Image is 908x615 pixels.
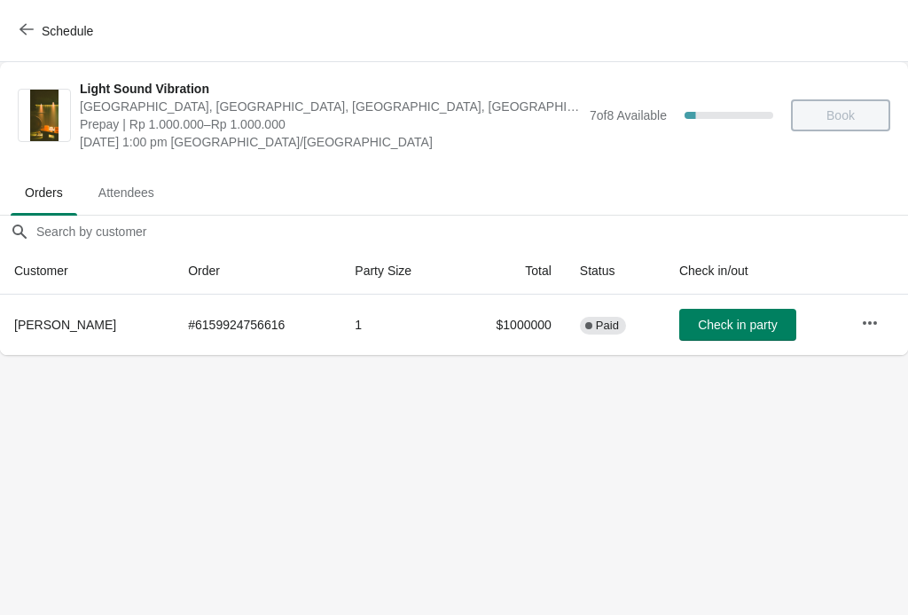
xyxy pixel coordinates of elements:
[14,318,116,332] span: [PERSON_NAME]
[84,177,168,209] span: Attendees
[80,115,581,133] span: Prepay | Rp 1.000.000–Rp 1.000.000
[454,295,566,355] td: $1000000
[174,248,340,295] th: Order
[30,90,59,141] img: Light Sound Vibration
[679,309,796,341] button: Check in party
[566,248,665,295] th: Status
[340,248,454,295] th: Party Size
[80,98,581,115] span: [GEOGRAPHIC_DATA], [GEOGRAPHIC_DATA], [GEOGRAPHIC_DATA], [GEOGRAPHIC_DATA], [GEOGRAPHIC_DATA]
[454,248,566,295] th: Total
[174,295,340,355] td: # 6159924756616
[698,318,777,332] span: Check in party
[590,108,667,122] span: 7 of 8 Available
[9,15,107,47] button: Schedule
[596,319,619,333] span: Paid
[340,295,454,355] td: 1
[11,177,77,209] span: Orders
[80,133,581,151] span: [DATE] 1:00 pm [GEOGRAPHIC_DATA]/[GEOGRAPHIC_DATA]
[42,24,93,38] span: Schedule
[35,216,908,248] input: Search by customer
[665,248,847,295] th: Check in/out
[80,80,581,98] span: Light Sound Vibration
